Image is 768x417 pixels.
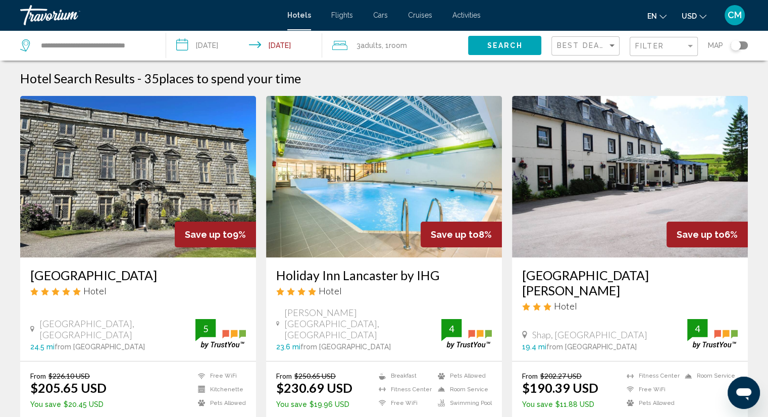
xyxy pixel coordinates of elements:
[300,343,391,351] span: from [GEOGRAPHIC_DATA]
[284,307,441,340] span: [PERSON_NAME][GEOGRAPHIC_DATA], [GEOGRAPHIC_DATA]
[166,30,322,61] button: Check-in date: Aug 13, 2025 Check-out date: Aug 14, 2025
[193,372,246,380] li: Free WiFi
[667,222,748,247] div: 6%
[728,10,742,20] span: CM
[193,385,246,394] li: Kitchenette
[83,285,107,296] span: Hotel
[522,300,738,311] div: 3 star Hotel
[557,42,617,50] mat-select: Sort by
[175,222,256,247] div: 9%
[30,372,46,380] span: From
[159,71,301,86] span: places to spend your time
[687,319,738,349] img: trustyou-badge.svg
[546,343,637,351] span: from [GEOGRAPHIC_DATA]
[433,399,492,407] li: Swimming Pool
[20,5,277,25] a: Travorium
[276,343,300,351] span: 23.6 mi
[195,319,246,349] img: trustyou-badge.svg
[356,38,382,53] span: 3
[276,372,292,380] span: From
[630,36,698,57] button: Filter
[622,399,680,407] li: Pets Allowed
[554,300,577,311] span: Hotel
[287,11,311,19] a: Hotels
[433,372,492,380] li: Pets Allowed
[647,9,667,23] button: Change language
[331,11,353,19] a: Flights
[635,42,664,50] span: Filter
[522,268,738,298] a: [GEOGRAPHIC_DATA][PERSON_NAME]
[522,343,546,351] span: 19.4 mi
[708,38,723,53] span: Map
[361,41,382,49] span: Adults
[185,229,233,240] span: Save up to
[374,385,433,394] li: Fitness Center
[30,400,61,408] span: You save
[682,9,706,23] button: Change currency
[374,399,433,407] li: Free WiFi
[276,400,352,408] p: $19.96 USD
[431,229,479,240] span: Save up to
[647,12,657,20] span: en
[687,323,707,335] div: 4
[722,5,748,26] button: User Menu
[540,372,582,380] del: $202.27 USD
[680,372,738,380] li: Room Service
[137,71,141,86] span: -
[276,285,492,296] div: 4 star Hotel
[408,11,432,19] a: Cruises
[276,268,492,283] a: Holiday Inn Lancaster by IHG
[276,400,307,408] span: You save
[294,372,336,380] del: $250.65 USD
[622,372,680,380] li: Fitness Center
[677,229,725,240] span: Save up to
[55,343,145,351] span: from [GEOGRAPHIC_DATA]
[441,319,492,349] img: trustyou-badge.svg
[522,372,538,380] span: From
[195,323,216,335] div: 5
[30,400,107,408] p: $20.45 USD
[557,41,610,49] span: Best Deals
[622,385,680,394] li: Free WiFi
[522,400,598,408] p: $11.88 USD
[723,41,748,50] button: Toggle map
[20,71,135,86] h1: Hotel Search Results
[193,399,246,407] li: Pets Allowed
[373,11,388,19] span: Cars
[522,380,598,395] ins: $190.39 USD
[512,96,748,257] img: Hotel image
[30,268,246,283] a: [GEOGRAPHIC_DATA]
[30,380,107,395] ins: $205.65 USD
[433,385,492,394] li: Room Service
[144,71,301,86] h2: 35
[468,36,541,55] button: Search
[682,12,697,20] span: USD
[374,372,433,380] li: Breakfast
[452,11,481,19] a: Activities
[322,30,468,61] button: Travelers: 3 adults, 0 children
[487,42,523,50] span: Search
[266,96,502,257] img: Hotel image
[389,41,407,49] span: Room
[441,323,462,335] div: 4
[30,285,246,296] div: 5 star Hotel
[276,380,352,395] ins: $230.69 USD
[522,400,553,408] span: You save
[382,38,407,53] span: , 1
[48,372,90,380] del: $226.10 USD
[20,96,256,257] img: Hotel image
[30,343,55,351] span: 24.5 mi
[728,377,760,409] iframe: Button to launch messaging window
[532,329,647,340] span: Shap, [GEOGRAPHIC_DATA]
[421,222,502,247] div: 8%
